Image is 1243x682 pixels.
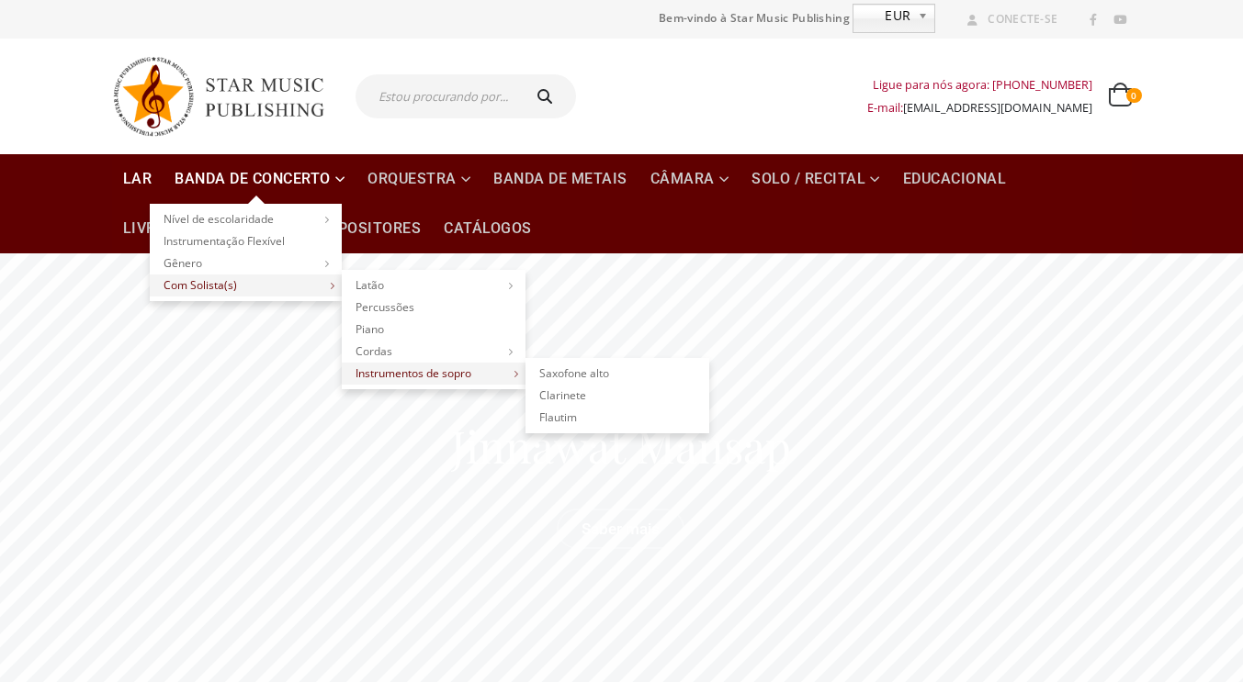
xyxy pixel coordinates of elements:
[356,365,471,381] font: Instrumentos de sopro
[610,399,626,491] div: t
[367,170,457,187] font: Orquestra
[740,154,891,204] a: Solo / Recital
[150,274,342,296] a: Com Solista(s)
[637,399,675,491] div: M
[743,399,765,491] div: a
[525,407,709,429] a: Flautim
[539,387,586,403] font: Clarinete
[451,399,466,491] div: J
[150,230,342,252] a: Instrumentação Flexível
[342,363,525,385] a: Instrumentos de sopro
[150,252,342,274] a: Gênero
[988,11,1057,27] font: Conecte-se
[765,399,791,491] div: p
[356,343,392,359] font: Cordas
[532,399,554,491] div: a
[433,204,543,253] a: Catálogos
[557,509,684,549] a: Saber mais
[1131,89,1136,102] font: 0
[293,204,432,253] a: Compositores
[751,170,865,187] font: Solo / Recital
[639,154,740,204] a: Câmara
[903,170,1007,187] font: Educacional
[342,274,525,296] a: Latão
[164,255,202,271] font: Gênero
[1108,8,1132,32] a: YouTube
[123,219,282,237] font: Livros / Literatura
[466,399,479,491] div: i
[675,399,697,491] div: a
[150,208,342,230] a: Nível de escolaridade
[525,385,709,407] a: Clarinete
[112,204,293,253] a: Livros / Literatura
[342,296,525,319] a: Percussões
[697,399,724,491] div: n
[164,211,274,227] font: Nível de escolaridade
[164,233,285,249] font: Instrumentação Flexível
[873,77,1092,93] font: Ligue para nós agora: [PHONE_NUMBER]
[112,48,342,145] img: Editora Star Music
[342,319,525,341] a: Piano
[356,154,481,204] a: Orquestra
[518,74,577,118] button: Procurar
[539,409,577,425] font: Flautim
[554,399,588,491] div: w
[525,363,709,385] a: Saxofone alto
[356,299,414,315] font: Percussões
[903,100,1092,116] a: [EMAIL_ADDRESS][DOMAIN_NAME]
[1081,8,1105,32] a: Facebook
[505,399,532,491] div: n
[482,154,638,204] a: Banda de metais
[304,219,421,237] font: Compositores
[959,7,1057,31] a: Conecte-se
[164,277,237,293] font: Com Solista(s)
[650,170,715,187] font: Câmara
[724,399,743,491] div: s
[175,170,331,187] font: Banda de Concerto
[539,365,609,381] font: Saxofone alto
[659,10,850,26] font: Bem-vindo à Star Music Publishing
[582,520,660,538] font: Saber mais
[164,154,356,204] a: Banda de Concerto
[123,170,153,187] font: Lar
[444,219,532,237] font: Catálogos
[479,399,505,491] div: n
[588,399,610,491] div: a
[356,277,384,293] font: Latão
[342,341,525,363] a: Cordas
[356,321,384,337] font: Piano
[356,74,518,118] input: Estou procurando por...
[112,154,164,204] a: Lar
[867,100,903,116] font: E-mail:
[892,154,1018,204] a: Educacional
[885,6,910,24] font: EUR
[493,170,627,187] font: Banda de metais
